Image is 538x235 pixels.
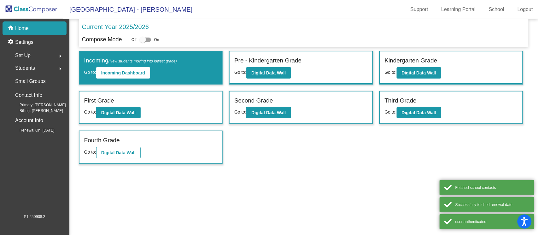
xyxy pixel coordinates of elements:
span: Go to: [84,70,96,75]
b: Digital Data Wall [402,110,436,115]
a: Support [406,4,433,15]
label: Fourth Grade [84,136,120,145]
span: Primary: [PERSON_NAME] [9,102,66,108]
p: Settings [15,38,33,46]
mat-icon: arrow_right [56,52,64,60]
p: Account Info [15,116,43,125]
b: Incoming Dashboard [101,70,145,75]
a: School [484,4,509,15]
label: Third Grade [385,96,417,105]
span: Off [132,37,137,43]
p: Compose Mode [82,35,122,44]
span: Go to: [84,109,96,115]
p: Contact Info [15,91,42,100]
b: Digital Data Wall [101,150,136,155]
span: Go to: [234,109,246,115]
label: Second Grade [234,96,273,105]
button: Incoming Dashboard [96,67,150,79]
div: Fetched school contacts [455,185,529,191]
b: Digital Data Wall [402,70,436,75]
label: Pre - Kindergarten Grade [234,56,301,65]
button: Digital Data Wall [397,67,441,79]
button: Digital Data Wall [246,107,291,118]
a: Learning Portal [436,4,481,15]
span: Go to: [84,150,96,155]
div: Successfully fetched renewal date [455,202,529,208]
span: Go to: [385,109,397,115]
span: Go to: [385,70,397,75]
p: Small Groups [15,77,46,86]
button: Digital Data Wall [246,67,291,79]
b: Digital Data Wall [101,110,136,115]
button: Digital Data Wall [96,107,141,118]
p: Current Year 2025/2026 [82,22,149,32]
span: Go to: [234,70,246,75]
span: On [154,37,159,43]
button: Digital Data Wall [397,107,441,118]
mat-icon: settings [8,38,15,46]
span: Students [15,64,35,73]
span: (New students moving into lowest grade) [108,59,177,63]
span: Set Up [15,51,31,60]
b: Digital Data Wall [251,70,286,75]
p: Home [15,25,29,32]
span: Billing: [PERSON_NAME] [9,108,63,114]
mat-icon: arrow_right [56,65,64,73]
mat-icon: home [8,25,15,32]
a: Logout [512,4,538,15]
button: Digital Data Wall [96,147,141,158]
span: Renewal On: [DATE] [9,127,54,133]
div: user authenticated [455,219,529,225]
span: [GEOGRAPHIC_DATA] - [PERSON_NAME] [63,4,192,15]
label: Kindergarten Grade [385,56,437,65]
label: Incoming [84,56,177,65]
label: First Grade [84,96,114,105]
b: Digital Data Wall [251,110,286,115]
